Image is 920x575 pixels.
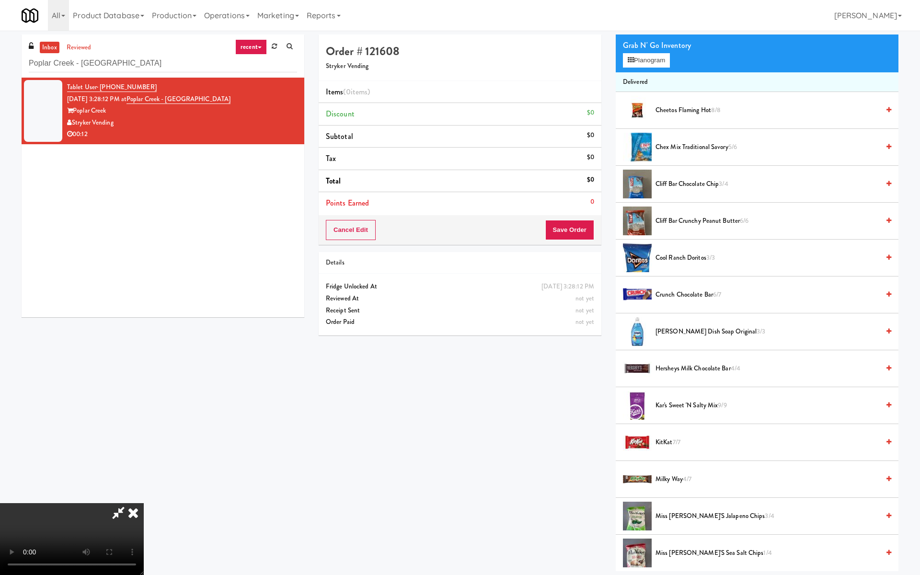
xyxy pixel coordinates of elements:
[575,306,594,315] span: not yet
[655,141,879,153] span: Chex Mix Traditional Savory
[587,107,594,119] div: $0
[655,437,879,448] span: KitKat
[655,326,879,338] span: [PERSON_NAME] Dish Soap Original
[655,510,879,522] span: Miss [PERSON_NAME]'s Jalapeno Chips
[763,548,771,557] span: 1/4
[326,153,336,164] span: Tax
[655,215,879,227] span: Cliff Bar Crunchy Peanut Butter
[326,108,355,119] span: Discount
[29,55,297,72] input: Search vision orders
[326,257,594,269] div: Details
[67,94,126,103] span: [DATE] 3:28:12 PM at
[757,327,765,336] span: 3/3
[719,179,728,188] span: 3/4
[655,473,879,485] span: Milky Way
[326,197,369,208] span: Points Earned
[326,86,370,97] span: Items
[655,104,879,116] span: Cheetos Flaming Hot
[652,547,891,559] div: Miss [PERSON_NAME]'s Sea Salt Chips1/4
[655,547,879,559] span: Miss [PERSON_NAME]'s Sea Salt Chips
[64,42,94,54] a: reviewed
[575,317,594,326] span: not yet
[655,363,879,375] span: Hersheys Milk Chocolate Bar
[67,82,157,92] a: Tablet User· [PHONE_NUMBER]
[590,196,594,208] div: 0
[655,178,879,190] span: Cliff Bar Chocolate Chip
[652,363,891,375] div: Hersheys Milk Chocolate Bar4/4
[541,281,594,293] div: [DATE] 3:28:12 PM
[652,473,891,485] div: Milky Way4/7
[652,400,891,412] div: Kar's Sweet 'N Salty Mix9/9
[326,305,594,317] div: Receipt Sent
[97,82,157,92] span: · [PHONE_NUMBER]
[652,215,891,227] div: Cliff Bar Crunchy Peanut Butter6/6
[740,216,748,225] span: 6/6
[545,220,594,240] button: Save Order
[587,174,594,186] div: $0
[731,364,740,373] span: 4/4
[652,141,891,153] div: Chex Mix Traditional Savory5/6
[351,86,368,97] ng-pluralize: items
[326,220,376,240] button: Cancel Edit
[343,86,370,97] span: (0 )
[587,151,594,163] div: $0
[655,289,879,301] span: Crunch Chocolate Bar
[713,290,721,299] span: 6/7
[652,437,891,448] div: KitKat7/7
[655,400,879,412] span: Kar's Sweet 'N Salty Mix
[587,129,594,141] div: $0
[575,294,594,303] span: not yet
[652,510,891,522] div: Miss [PERSON_NAME]'s Jalapeno Chips3/4
[652,252,891,264] div: Cool Ranch Doritos3/3
[652,326,891,338] div: [PERSON_NAME] Dish Soap Original3/3
[765,511,774,520] span: 3/4
[326,63,594,70] h5: Stryker Vending
[67,105,297,117] div: Poplar Creek
[22,7,38,24] img: Micromart
[326,175,341,186] span: Total
[326,131,353,142] span: Subtotal
[706,253,715,262] span: 3/3
[126,94,230,104] a: Poplar Creek - [GEOGRAPHIC_DATA]
[235,39,267,55] a: recent
[652,178,891,190] div: Cliff Bar Chocolate Chip3/4
[623,38,891,53] div: Grab N' Go Inventory
[655,252,879,264] span: Cool Ranch Doritos
[326,316,594,328] div: Order Paid
[683,474,691,483] span: 4/7
[22,78,304,144] li: Tablet User· [PHONE_NUMBER][DATE] 3:28:12 PM atPoplar Creek - [GEOGRAPHIC_DATA]Poplar CreekStryke...
[326,281,594,293] div: Fridge Unlocked At
[673,437,680,447] span: 7/7
[652,104,891,116] div: Cheetos Flaming Hot8/8
[326,45,594,57] h4: Order # 121608
[711,105,721,115] span: 8/8
[728,142,737,151] span: 5/6
[616,72,898,92] li: Delivered
[718,401,726,410] span: 9/9
[623,53,670,68] button: Planogram
[40,42,59,54] a: inbox
[67,117,297,129] div: Stryker Vending
[652,289,891,301] div: Crunch Chocolate Bar6/7
[326,293,594,305] div: Reviewed At
[67,128,297,140] div: 00:12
